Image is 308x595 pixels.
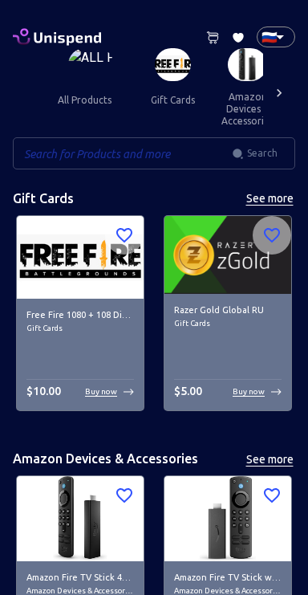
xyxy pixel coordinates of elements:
img: ALL PRODUCTS [68,48,114,81]
h5: Amazon Devices & Accessories [13,450,198,467]
span: Gift Cards [174,317,282,330]
h6: Amazon Fire TV Stick with Alexa Voice Remote (includes TV controls), free &amp; live TV without c... [174,571,282,585]
button: See more [244,189,295,209]
img: Amazon Fire TV Stick 4K Max streaming device, Wi-Fi 6, Alexa Voice Remote (includes TV controls) ... [17,476,144,560]
p: Buy now [233,385,265,397]
p: Buy now [85,385,117,397]
img: Razer Gold Global RU image [164,216,291,294]
span: $ 5.00 [174,385,202,397]
input: Search for Products and more [13,137,232,169]
span: Gift Cards [26,322,134,335]
button: See more [244,450,295,470]
img: Amazon Fire TV Stick with Alexa Voice Remote (includes TV controls), free &amp; live TV without c... [164,476,291,560]
h6: Amazon Fire TV Stick 4K Max streaming device, Wi-Fi 6, Alexa Voice Remote (includes TV controls) [26,571,134,585]
button: gift cards [136,81,209,120]
button: all products [45,81,124,120]
h5: Gift Cards [13,190,74,207]
img: Free Fire 1080 + 108 Diamond RU image [17,216,144,299]
button: amazon devices & accessories [209,81,286,137]
span: Search [247,145,278,161]
div: 🇷🇺 [257,26,295,47]
h6: Razer Gold Global RU [174,304,282,318]
img: Amazon Devices & Accessories [228,48,267,81]
img: Gift Cards [155,48,191,81]
p: 🇷🇺 [261,27,269,47]
span: $ 10.00 [26,385,61,397]
h6: Free Fire 1080 + 108 Diamond RU [26,308,134,323]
